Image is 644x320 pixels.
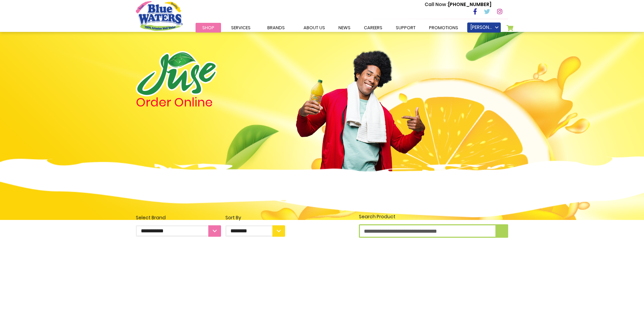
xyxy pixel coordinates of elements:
h4: Order Online [136,96,285,108]
button: Search Product [495,224,508,238]
a: Brands [261,23,291,33]
a: careers [357,23,389,33]
select: Sort By [225,225,285,237]
span: Call Now : [425,1,448,8]
span: Shop [202,25,214,31]
div: Sort By [225,214,285,221]
a: [PERSON_NAME] [467,22,501,33]
a: Shop [196,23,221,33]
span: Services [231,25,251,31]
a: support [389,23,422,33]
a: Promotions [422,23,465,33]
label: Select Brand [136,214,221,237]
span: Brands [267,25,285,31]
label: Search Product [359,213,508,238]
a: News [332,23,357,33]
input: Search Product [359,224,508,238]
img: logo [136,51,217,96]
select: Select Brand [136,225,221,237]
a: Services [224,23,257,33]
a: store logo [136,1,183,31]
a: about us [297,23,332,33]
img: man.png [295,39,426,182]
p: [PHONE_NUMBER] [425,1,491,8]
